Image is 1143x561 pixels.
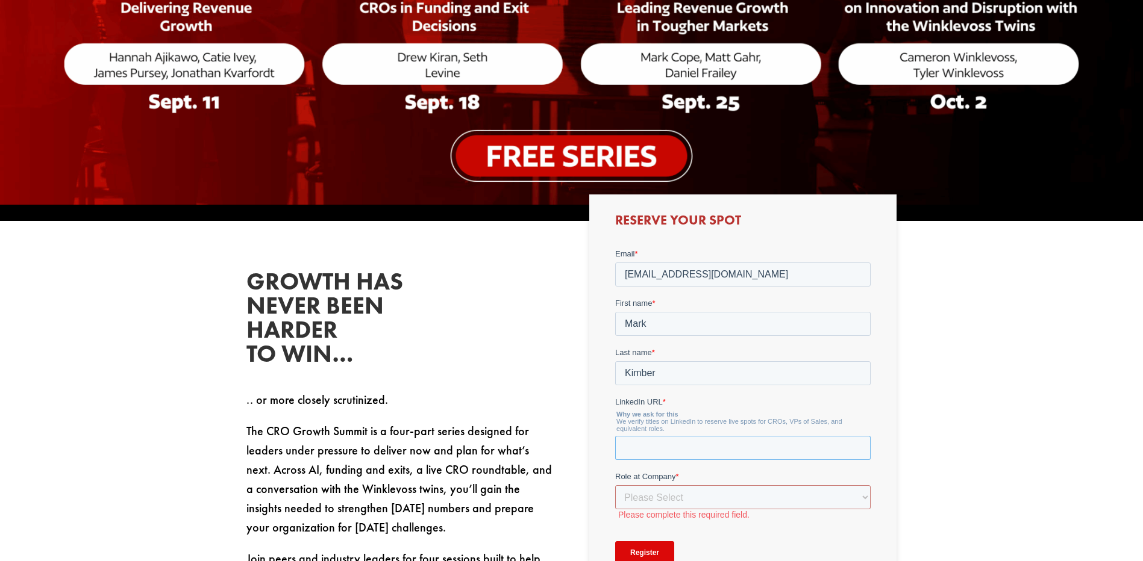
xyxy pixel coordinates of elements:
span: .. or more closely scrutinized. [246,392,388,408]
h2: Growth has never been harder to win… [246,270,427,372]
span: The CRO Growth Summit is a four-part series designed for leaders under pressure to deliver now an... [246,423,552,535]
h3: Reserve Your Spot [615,214,871,233]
